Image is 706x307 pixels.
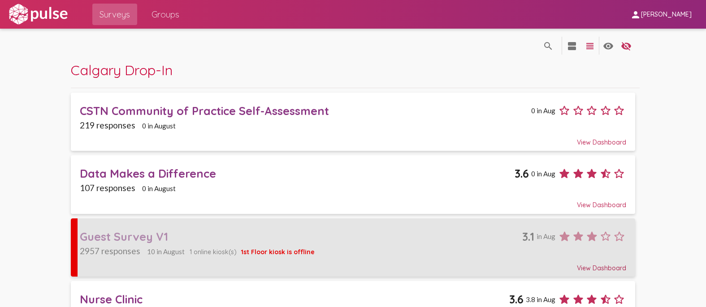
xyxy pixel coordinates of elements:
[152,6,179,22] span: Groups
[80,246,140,256] span: 2957 responses
[537,232,555,240] span: in Aug
[526,295,555,303] span: 3.8 in Aug
[80,104,529,118] div: CSTN Community of Practice Self-Assessment
[92,4,137,25] a: Surveys
[617,37,635,55] button: language
[71,61,173,79] span: Calgary Drop-In
[80,130,626,146] div: View Dashboard
[190,248,237,256] span: 1 online kiosk(s)
[80,193,626,209] div: View Dashboard
[581,37,599,55] button: language
[539,37,557,55] button: language
[531,107,555,115] span: 0 in Aug
[142,122,176,130] span: 0 in August
[603,41,614,51] mat-icon: language
[71,218,635,277] a: Guest Survey V13.1in Aug2957 responses10 in August1 online kiosk(s)1st Floor kiosk is offlineView...
[71,93,635,151] a: CSTN Community of Practice Self-Assessment0 in Aug219 responses0 in AugustView Dashboard
[621,41,632,51] mat-icon: language
[543,41,554,51] mat-icon: language
[80,230,522,243] div: Guest Survey V1
[80,256,626,272] div: View Dashboard
[522,230,534,243] span: 3.1
[80,166,515,180] div: Data Makes a Difference
[144,4,186,25] a: Groups
[630,9,641,20] mat-icon: person
[585,41,595,51] mat-icon: language
[100,6,130,22] span: Surveys
[599,37,617,55] button: language
[641,11,692,19] span: [PERSON_NAME]
[80,120,135,130] span: 219 responses
[623,6,699,22] button: [PERSON_NAME]
[515,166,529,180] span: 3.6
[71,155,635,213] a: Data Makes a Difference3.60 in Aug107 responses0 in AugustView Dashboard
[7,3,69,26] img: white-logo.svg
[80,183,135,193] span: 107 responses
[567,41,577,51] mat-icon: language
[142,184,176,192] span: 0 in August
[147,247,185,256] span: 10 in August
[531,170,555,178] span: 0 in Aug
[563,37,581,55] button: language
[509,292,524,306] span: 3.6
[80,292,509,306] div: Nurse Clinic
[241,248,315,256] span: 1st Floor kiosk is offline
